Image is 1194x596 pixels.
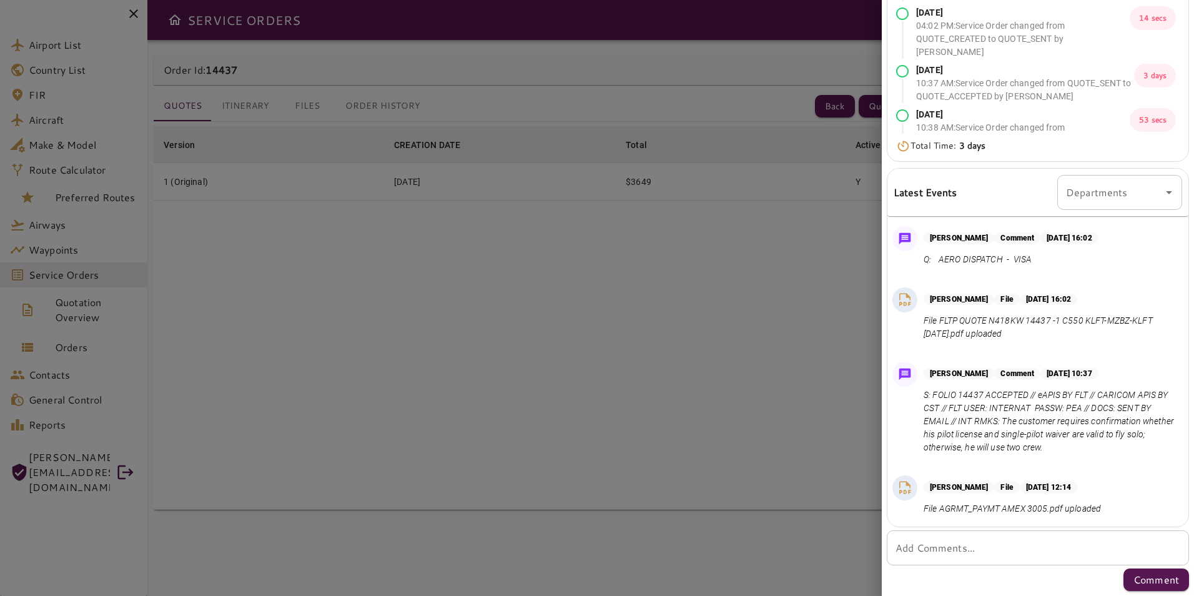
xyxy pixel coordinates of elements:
[994,482,1019,493] p: File
[895,479,914,497] img: PDF File
[1134,64,1176,87] p: 3 days
[1040,368,1098,379] p: [DATE] 10:37
[916,77,1134,103] p: 10:37 AM : Service Order changed from QUOTE_SENT to QUOTE_ACCEPTED by [PERSON_NAME]
[924,482,994,493] p: [PERSON_NAME]
[916,64,1134,77] p: [DATE]
[910,139,985,152] p: Total Time:
[1020,482,1077,493] p: [DATE] 12:14
[994,294,1019,305] p: File
[924,314,1177,340] p: File FLTP QUOTE N418KW 14437 -1 C550 KLFT-MZBZ-KLFT [DATE].pdf uploaded
[1130,108,1176,132] p: 53 secs
[896,230,914,247] img: Message Icon
[916,19,1130,59] p: 04:02 PM : Service Order changed from QUOTE_CREATED to QUOTE_SENT by [PERSON_NAME]
[994,232,1040,244] p: Comment
[896,365,914,383] img: Message Icon
[916,121,1130,161] p: 10:38 AM : Service Order changed from QUOTE_ACCEPTED to AWAITING_ASSIGNMENT by [PERSON_NAME]
[916,108,1130,121] p: [DATE]
[1133,572,1179,587] p: Comment
[1020,294,1077,305] p: [DATE] 16:02
[924,294,994,305] p: [PERSON_NAME]
[1040,232,1098,244] p: [DATE] 16:02
[1160,184,1178,201] button: Open
[896,140,910,152] img: Timer Icon
[994,368,1040,379] p: Comment
[894,184,957,201] h6: Latest Events
[1123,569,1189,591] button: Comment
[924,253,1098,266] p: Q: AERO DISPATCH - VISA
[1130,6,1176,30] p: 14 secs
[924,389,1177,454] p: S: FOLIO 14437 ACCEPTED // eAPIS BY FLT // CARICOM APIS BY CST // FLT USER: INTERNAT PASSW: PEA /...
[916,6,1130,19] p: [DATE]
[924,368,994,379] p: [PERSON_NAME]
[924,232,994,244] p: [PERSON_NAME]
[924,502,1101,515] p: File AGRMT_PAYMT AMEX 3005.pdf uploaded
[959,139,986,152] b: 3 days
[895,291,914,309] img: PDF File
